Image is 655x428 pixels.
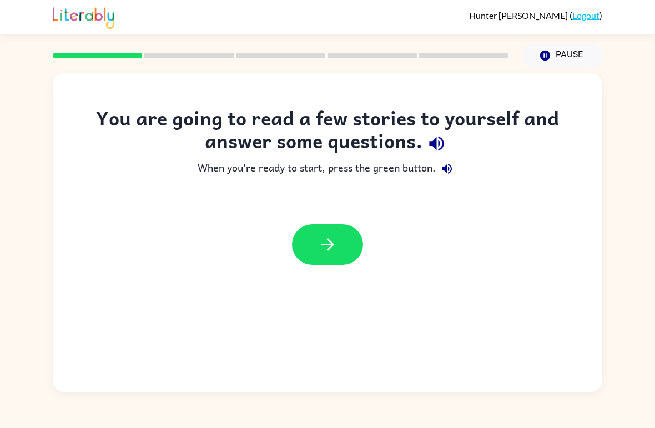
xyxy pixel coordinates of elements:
a: Logout [572,10,599,21]
div: You are going to read a few stories to yourself and answer some questions. [75,107,580,158]
span: Hunter [PERSON_NAME] [469,10,570,21]
div: When you're ready to start, press the green button. [75,158,580,180]
img: Literably [53,4,114,29]
div: ( ) [469,10,602,21]
button: Pause [522,43,602,68]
